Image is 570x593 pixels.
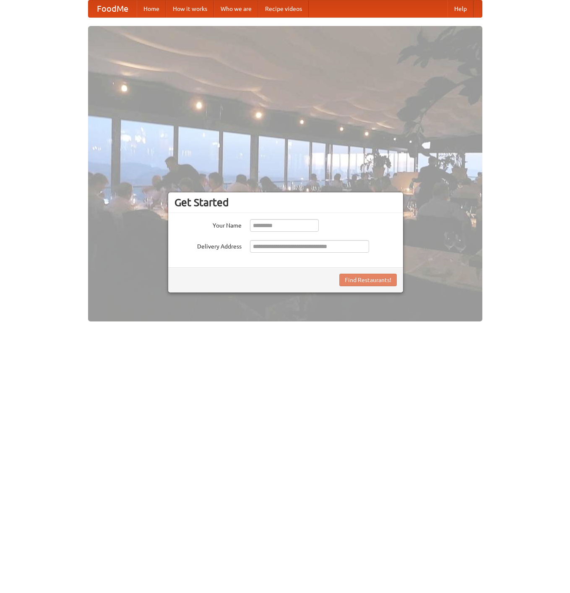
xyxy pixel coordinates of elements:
[258,0,309,17] a: Recipe videos
[448,0,474,17] a: Help
[166,0,214,17] a: How it works
[339,274,397,286] button: Find Restaurants!
[137,0,166,17] a: Home
[174,219,242,230] label: Your Name
[174,196,397,209] h3: Get Started
[88,0,137,17] a: FoodMe
[174,240,242,251] label: Delivery Address
[214,0,258,17] a: Who we are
